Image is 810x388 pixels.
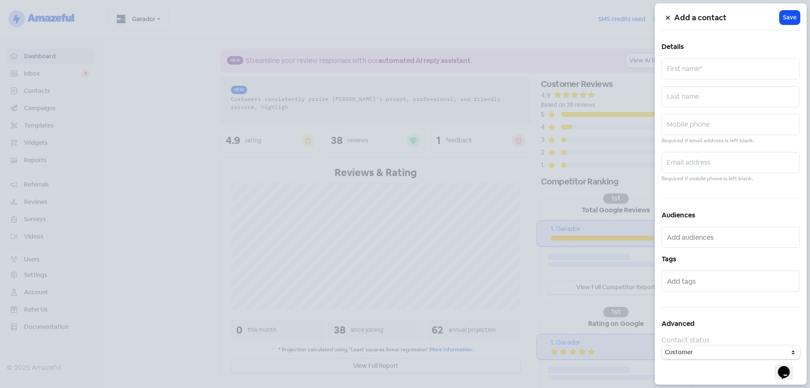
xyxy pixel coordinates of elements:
small: Required if mobile phone is left blank. [661,175,753,183]
input: Last name [661,86,800,107]
button: Save [780,11,800,24]
input: Add audiences [667,231,796,244]
h5: Details [661,41,800,53]
div: Contact status [661,335,800,345]
input: First name [661,58,800,79]
input: Email address [661,152,800,173]
iframe: chat widget [775,354,802,380]
h5: Add a contact [674,11,780,24]
h5: Tags [661,253,800,266]
span: Save [783,13,796,22]
h5: Advanced [661,317,800,330]
input: Add tags [667,274,796,288]
h5: Audiences [661,209,800,222]
small: Required if email address is left blank. [661,137,754,145]
input: Mobile phone [661,114,800,135]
